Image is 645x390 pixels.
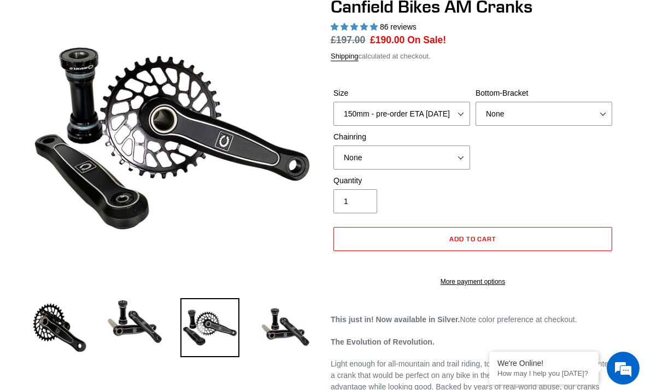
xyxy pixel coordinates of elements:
[407,33,446,47] span: On Sale!
[333,175,470,187] label: Quantity
[331,337,435,346] strong: The Evolution of Revolution.
[333,88,470,99] label: Size
[331,22,380,31] span: 4.97 stars
[256,298,315,357] img: Load image into Gallery viewer, CANFIELD-AM_DH-CRANKS
[497,369,590,377] p: How may I help you today?
[497,359,590,368] div: We're Online!
[333,131,470,143] label: Chainring
[105,298,165,345] img: Load image into Gallery viewer, Canfield Cranks
[331,51,615,62] div: calculated at checkout.
[5,267,208,306] textarea: Type your message and hit 'Enter'
[449,235,497,243] span: Add to cart
[30,298,89,357] img: Load image into Gallery viewer, Canfield Bikes AM Cranks
[476,88,612,99] label: Bottom-Bracket
[333,277,612,287] a: More payment options
[331,314,615,325] p: Note color preference at checkout.
[180,298,239,357] img: Load image into Gallery viewer, Canfield Bikes AM Cranks
[331,52,359,61] a: Shipping
[380,22,417,31] span: 86 reviews
[179,5,206,32] div: Minimize live chat window
[35,55,62,82] img: d_696896380_company_1647369064580_696896380
[331,315,460,324] strong: This just in! Now available in Silver.
[63,122,151,232] span: We're online!
[370,34,404,45] span: £190.00
[73,61,200,75] div: Chat with us now
[331,34,365,45] s: £197.00
[12,60,28,77] div: Navigation go back
[333,227,612,251] button: Add to cart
